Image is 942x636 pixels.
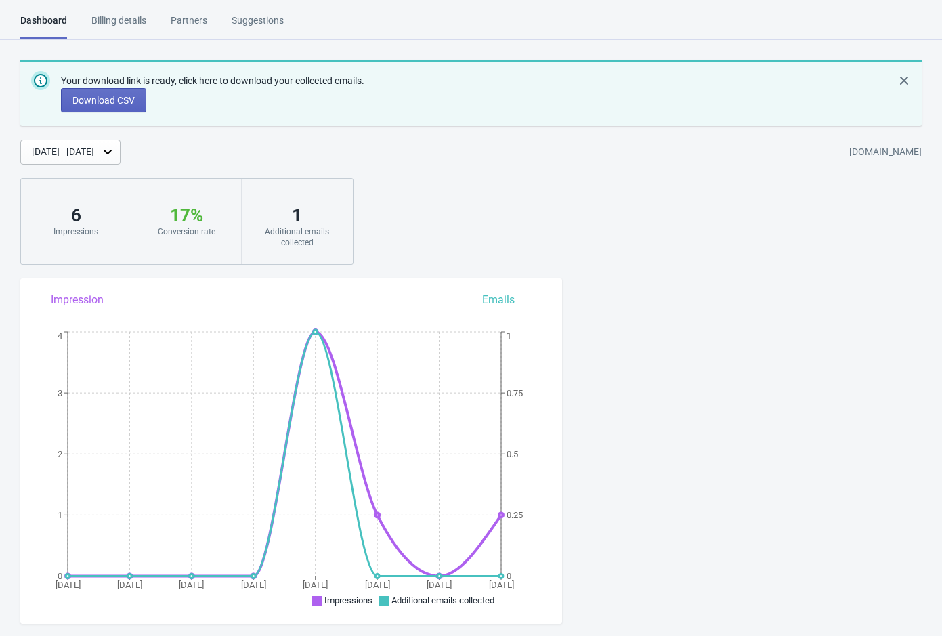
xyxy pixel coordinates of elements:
[145,226,228,237] div: Conversion rate
[427,580,452,590] tspan: [DATE]
[58,449,62,459] tspan: 2
[58,331,63,341] tspan: 4
[145,205,228,226] div: 17 %
[489,580,514,590] tspan: [DATE]
[20,14,67,39] div: Dashboard
[255,226,339,248] div: Additional emails collected
[507,571,511,581] tspan: 0
[507,331,511,341] tspan: 1
[32,145,94,159] div: [DATE] - [DATE]
[91,14,146,37] div: Billing details
[507,510,523,520] tspan: 0.25
[35,226,117,237] div: Impressions
[61,74,364,88] p: Your download link is ready, click here to download your collected emails.
[324,595,372,606] span: Impressions
[117,580,142,590] tspan: [DATE]
[232,14,284,37] div: Suggestions
[61,88,146,112] button: Download CSV
[179,580,204,590] tspan: [DATE]
[507,388,523,398] tspan: 0.75
[507,449,518,459] tspan: 0.5
[58,571,62,581] tspan: 0
[171,14,207,37] div: Partners
[303,580,328,590] tspan: [DATE]
[58,388,62,398] tspan: 3
[885,582,928,622] iframe: chat widget
[35,205,117,226] div: 6
[241,580,266,590] tspan: [DATE]
[391,595,494,606] span: Additional emails collected
[685,37,928,575] iframe: chat widget
[58,510,62,520] tspan: 1
[365,580,390,590] tspan: [DATE]
[255,205,339,226] div: 1
[56,580,81,590] tspan: [DATE]
[72,95,135,106] span: Download CSV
